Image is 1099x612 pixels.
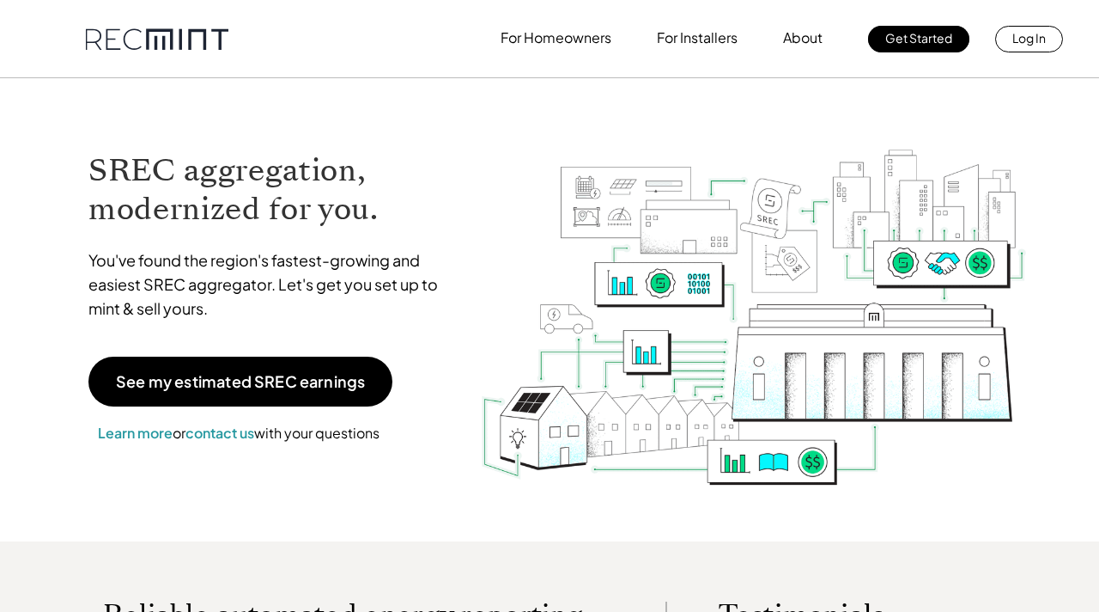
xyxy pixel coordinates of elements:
[88,151,454,229] h1: SREC aggregation, modernized for you.
[995,26,1063,52] a: Log In
[88,248,454,321] p: You've found the region's fastest-growing and easiest SREC aggregator. Let's get you set up to mi...
[98,424,173,442] a: Learn more
[657,26,738,50] p: For Installers
[501,26,611,50] p: For Homeowners
[88,422,389,444] p: or with your questions
[885,26,952,50] p: Get Started
[1012,26,1046,50] p: Log In
[868,26,969,52] a: Get Started
[116,374,365,389] p: See my estimated SREC earnings
[783,26,823,50] p: About
[88,357,392,407] a: See my estimated SREC earnings
[480,104,1028,490] img: RECmint value cycle
[185,424,254,442] a: contact us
